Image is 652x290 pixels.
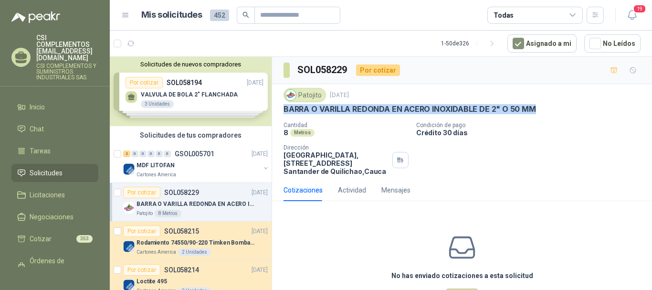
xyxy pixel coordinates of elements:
p: 8 [284,129,288,137]
div: Por cotizar [123,187,160,198]
p: BARRA O VARILLA REDONDA EN ACERO INOXIDABLE DE 2" O 50 MM [137,200,255,209]
span: Inicio [30,102,45,112]
p: CSI COMPLEMENTOS Y SUMINISTROS INDUSTRIALES SAS [36,63,98,80]
a: Chat [11,120,98,138]
div: 0 [147,150,155,157]
button: 19 [623,7,641,24]
p: [DATE] [252,227,268,236]
span: 452 [210,10,229,21]
button: Asignado a mi [507,34,577,53]
div: 0 [164,150,171,157]
div: 2 Unidades [178,248,211,256]
p: Cartones America [137,248,176,256]
div: Por cotizar [123,226,160,237]
a: Por cotizarSOL058215[DATE] Company LogoRodamiento 74550/90-220 Timken BombaVG40Cartones America2 ... [110,222,272,260]
div: Metros [290,129,315,137]
p: SOL058229 [164,189,199,196]
span: search [242,11,249,18]
div: Actividad [338,185,366,195]
a: Solicitudes [11,164,98,182]
div: Todas [494,10,514,21]
a: Cotizar353 [11,230,98,248]
p: SOL058214 [164,267,199,273]
span: Solicitudes [30,168,63,178]
div: 1 - 50 de 326 [441,36,500,51]
span: Negociaciones [30,212,74,222]
div: 0 [139,150,147,157]
div: 2 [123,150,130,157]
p: Condición de pago [416,122,648,129]
button: No Leídos [584,34,641,53]
p: Loctite 495 [137,277,167,286]
div: 0 [131,150,138,157]
h3: No has enviado cotizaciones a esta solicitud [391,270,533,281]
p: GSOL005701 [175,150,214,157]
span: Órdenes de Compra [30,256,89,277]
p: SOL058215 [164,228,199,235]
div: 8 Metros [155,210,181,217]
div: Solicitudes de nuevos compradoresPor cotizarSOL058194[DATE] VALVULA DE BOLA 2" FLANCHADA3 Unidade... [110,57,272,126]
p: [DATE] [252,150,268,159]
button: Solicitudes de nuevos compradores [114,61,268,68]
p: Dirección [284,144,389,151]
a: Licitaciones [11,186,98,204]
a: Órdenes de Compra [11,252,98,280]
div: Por cotizar [356,64,400,76]
div: Mensajes [381,185,410,195]
p: Patojito [137,210,153,217]
div: Por cotizar [123,264,160,276]
span: Licitaciones [30,190,65,200]
img: Company Logo [123,202,135,214]
p: Crédito 30 días [416,129,648,137]
h3: SOL058229 [297,63,348,77]
a: Por cotizarSOL058229[DATE] Company LogoBARRA O VARILLA REDONDA EN ACERO INOXIDABLE DE 2" O 50 MMP... [110,183,272,222]
p: [GEOGRAPHIC_DATA], [STREET_ADDRESS] Santander de Quilichao , Cauca [284,151,389,175]
img: Company Logo [285,90,296,100]
div: Solicitudes de tus compradores [110,126,272,144]
span: Chat [30,124,44,134]
p: [DATE] [252,188,268,197]
span: 19 [633,4,646,13]
div: 0 [156,150,163,157]
span: Cotizar [30,234,52,244]
p: [DATE] [330,91,349,100]
img: Company Logo [123,241,135,252]
p: [DATE] [252,266,268,275]
p: BARRA O VARILLA REDONDA EN ACERO INOXIDABLE DE 2" O 50 MM [284,104,536,114]
a: Negociaciones [11,208,98,226]
p: MDF LITOFAN [137,161,175,170]
p: CSI COMPLEMENTOS [EMAIL_ADDRESS][DOMAIN_NAME] [36,34,98,61]
img: Company Logo [123,163,135,175]
img: Logo peakr [11,11,60,23]
a: 2 0 0 0 0 0 GSOL005701[DATE] Company LogoMDF LITOFANCartones America [123,148,270,179]
p: Rodamiento 74550/90-220 Timken BombaVG40 [137,238,255,247]
a: Inicio [11,98,98,116]
p: Cartones America [137,171,176,179]
p: Cantidad [284,122,409,129]
span: Tareas [30,146,51,156]
span: 353 [76,235,93,243]
h1: Mis solicitudes [141,8,202,22]
div: Cotizaciones [284,185,323,195]
a: Tareas [11,142,98,160]
div: Patojito [284,88,326,102]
